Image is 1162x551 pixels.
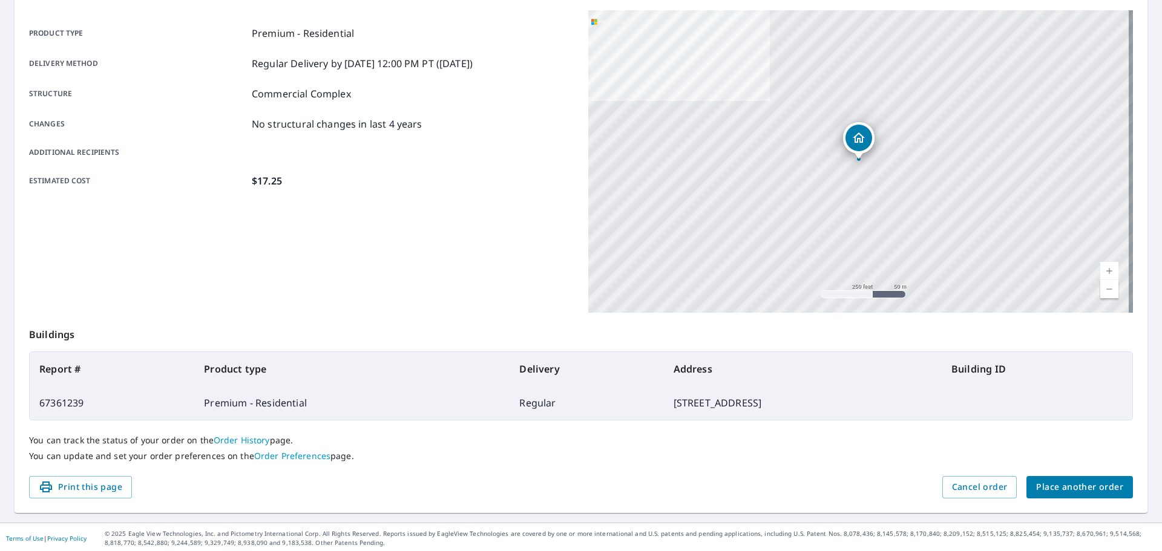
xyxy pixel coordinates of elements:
[29,147,247,158] p: Additional recipients
[29,56,247,71] p: Delivery method
[214,434,270,446] a: Order History
[942,476,1017,498] button: Cancel order
[510,352,663,386] th: Delivery
[29,86,247,101] p: Structure
[664,352,942,386] th: Address
[952,480,1008,495] span: Cancel order
[29,117,247,131] p: Changes
[29,476,132,498] button: Print this page
[29,313,1133,351] p: Buildings
[105,529,1156,547] p: © 2025 Eagle View Technologies, Inc. and Pictometry International Corp. All Rights Reserved. Repo...
[252,86,351,101] p: Commercial Complex
[194,386,510,420] td: Premium - Residential
[39,480,122,495] span: Print this page
[252,56,473,71] p: Regular Delivery by [DATE] 12:00 PM PT ([DATE])
[29,174,247,188] p: Estimated cost
[843,122,875,160] div: Dropped pin, building 1, Residential property, 1620 Edgely Rd Levittown, PA 19057
[1036,480,1123,495] span: Place another order
[29,435,1133,446] p: You can track the status of your order on the page.
[1026,476,1133,498] button: Place another order
[252,174,282,188] p: $17.25
[254,450,330,461] a: Order Preferences
[29,26,247,41] p: Product type
[29,451,1133,461] p: You can update and set your order preferences on the page.
[6,534,44,543] a: Terms of Use
[1100,262,1118,280] a: Current Level 17, Zoom In
[6,535,87,542] p: |
[942,352,1132,386] th: Building ID
[47,534,87,543] a: Privacy Policy
[510,386,663,420] td: Regular
[194,352,510,386] th: Product type
[1100,280,1118,298] a: Current Level 17, Zoom Out
[30,352,194,386] th: Report #
[252,117,422,131] p: No structural changes in last 4 years
[252,26,354,41] p: Premium - Residential
[664,386,942,420] td: [STREET_ADDRESS]
[30,386,194,420] td: 67361239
